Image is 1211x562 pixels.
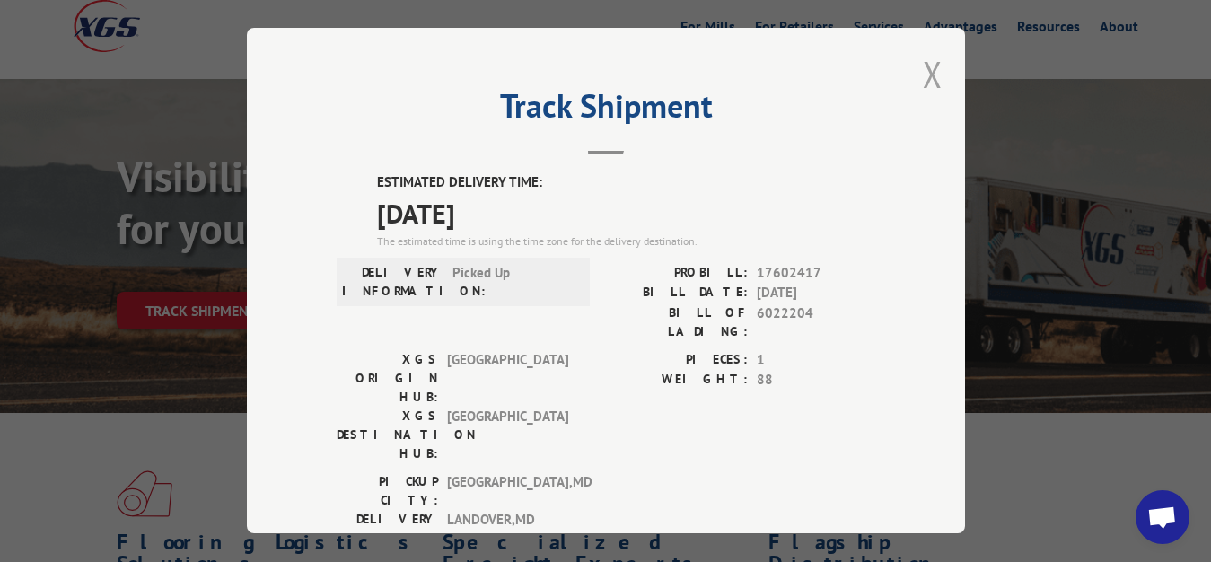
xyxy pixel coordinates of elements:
[757,263,875,284] span: 17602417
[757,350,875,371] span: 1
[757,283,875,303] span: [DATE]
[337,407,438,463] label: XGS DESTINATION HUB:
[447,472,568,510] span: [GEOGRAPHIC_DATA] , MD
[452,263,574,301] span: Picked Up
[337,350,438,407] label: XGS ORIGIN HUB:
[606,370,748,391] label: WEIGHT:
[342,263,443,301] label: DELIVERY INFORMATION:
[377,193,875,233] span: [DATE]
[606,350,748,371] label: PIECES:
[337,510,438,548] label: DELIVERY CITY:
[337,472,438,510] label: PICKUP CITY:
[337,93,875,127] h2: Track Shipment
[447,407,568,463] span: [GEOGRAPHIC_DATA]
[377,233,875,250] div: The estimated time is using the time zone for the delivery destination.
[1136,490,1189,544] a: Open chat
[757,370,875,391] span: 88
[447,350,568,407] span: [GEOGRAPHIC_DATA]
[606,263,748,284] label: PROBILL:
[377,172,875,193] label: ESTIMATED DELIVERY TIME:
[447,510,568,548] span: LANDOVER , MD
[606,283,748,303] label: BILL DATE:
[606,303,748,341] label: BILL OF LADING:
[923,50,943,98] button: Close modal
[757,303,875,341] span: 6022204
